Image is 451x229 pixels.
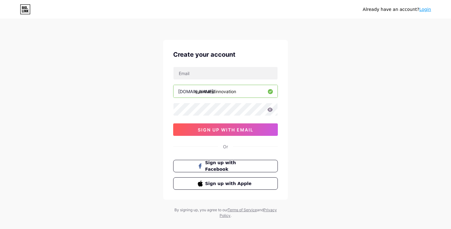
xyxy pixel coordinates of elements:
span: Sign up with Facebook [205,160,254,173]
a: Terms of Service [228,208,257,212]
div: Already have an account? [363,6,431,13]
div: Or [223,143,228,150]
input: username [173,85,278,98]
div: [DOMAIN_NAME]/ [178,88,215,95]
button: Sign up with Apple [173,177,278,190]
a: Login [419,7,431,12]
input: Email [173,67,278,79]
button: Sign up with Facebook [173,160,278,172]
div: By signing up, you agree to our and . [173,207,278,218]
div: Create your account [173,50,278,59]
button: sign up with email [173,123,278,136]
span: Sign up with Apple [205,180,254,187]
span: sign up with email [198,127,254,132]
